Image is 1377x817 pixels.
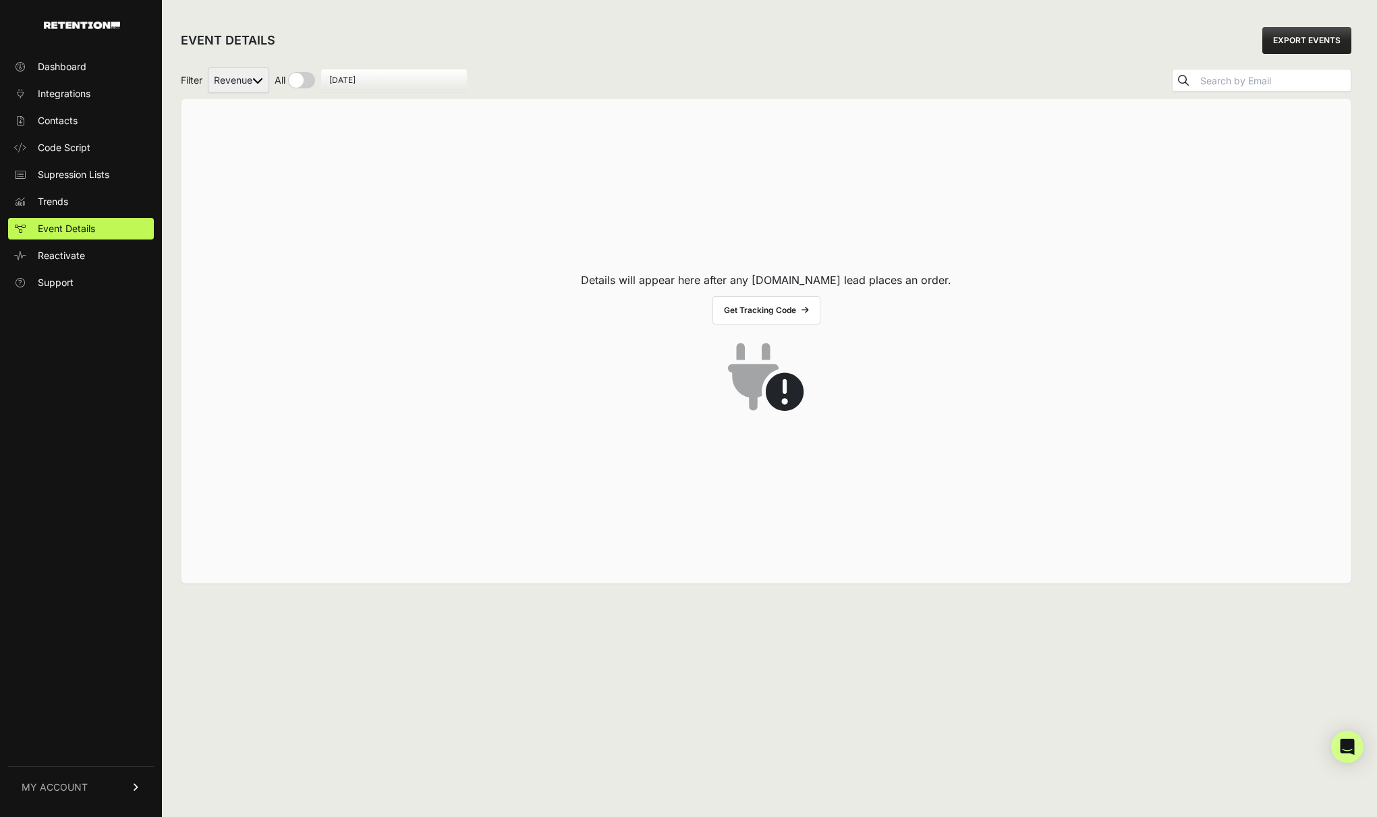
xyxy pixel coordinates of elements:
a: Supression Lists [8,164,154,186]
span: Integrations [38,87,90,101]
span: Supression Lists [38,168,109,181]
p: Details will appear here after any [DOMAIN_NAME] lead places an order. [581,272,951,288]
img: Retention.com [44,22,120,29]
span: Contacts [38,114,78,128]
a: MY ACCOUNT [8,766,154,808]
a: Event Details [8,218,154,240]
a: EXPORT EVENTS [1262,27,1351,54]
a: Get Tracking Code [712,296,820,325]
span: MY ACCOUNT [22,781,88,794]
a: Dashboard [8,56,154,78]
a: Integrations [8,83,154,105]
input: Search by Email [1198,72,1351,90]
a: Contacts [8,110,154,132]
span: Trends [38,195,68,208]
span: Reactivate [38,249,85,262]
span: Code Script [38,141,90,154]
a: Trends [8,191,154,213]
select: Filter [208,67,269,93]
a: Support [8,272,154,293]
span: Support [38,276,74,289]
div: Open Intercom Messenger [1331,731,1364,763]
span: Filter [181,74,202,87]
span: Event Details [38,222,95,235]
h2: EVENT DETAILS [181,31,275,50]
span: Dashboard [38,60,86,74]
a: Reactivate [8,245,154,266]
a: Code Script [8,137,154,159]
